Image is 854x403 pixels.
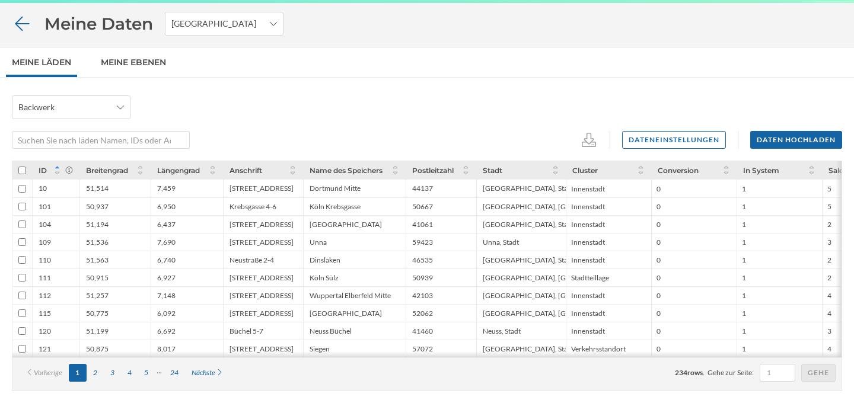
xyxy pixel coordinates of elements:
div: 6,740 [157,255,176,264]
span: In System [743,166,779,175]
div: 121 [39,344,51,353]
div: 7,459 [157,184,176,193]
span: . [703,368,705,377]
div: [STREET_ADDRESS] [230,220,294,229]
div: 51,199 [86,327,109,335]
div: 44137 [412,184,433,193]
div: 52062 [412,309,433,318]
div: [STREET_ADDRESS] [230,184,294,193]
div: Krebsgasse 4-6 [230,202,276,211]
div: 109 [39,238,51,247]
div: 42103 [412,291,433,300]
div: 111 [39,273,51,282]
span: Gehe zur Seite: [708,367,754,378]
div: 110 [39,255,51,264]
span: Längengrad [157,166,200,175]
div: 51,514 [86,184,109,193]
div: 6,950 [157,202,176,211]
div: Dortmund Mitte [310,184,361,193]
div: 112 [39,291,51,300]
div: [STREET_ADDRESS] [230,291,294,300]
div: 50,875 [86,344,109,353]
div: Neuss Büchel [310,327,352,335]
div: 6,437 [157,220,176,229]
span: [GEOGRAPHIC_DATA] [171,18,256,30]
span: Support [25,8,68,19]
div: [GEOGRAPHIC_DATA], [GEOGRAPHIC_DATA] [483,202,630,211]
span: Backwerk [18,101,55,113]
input: 1 [763,367,792,379]
span: Cluster [572,166,598,175]
div: [GEOGRAPHIC_DATA] [310,309,382,318]
div: [GEOGRAPHIC_DATA], Stadt [483,344,574,353]
span: Meine Daten [44,12,153,35]
div: 120 [39,327,51,335]
div: 50,915 [86,273,109,282]
div: 6,927 [157,273,176,282]
div: 6,092 [157,309,176,318]
div: Unna, Stadt [483,238,519,247]
div: 46535 [412,255,433,264]
div: Neustraße 2-4 [230,255,274,264]
div: Wuppertal Elberfeld Mitte [310,291,391,300]
div: Siegen [310,344,330,353]
div: [GEOGRAPHIC_DATA], Stadt [483,184,574,193]
div: [GEOGRAPHIC_DATA], [GEOGRAPHIC_DATA] [483,309,630,318]
div: 50,775 [86,309,109,318]
div: [STREET_ADDRESS] [230,309,294,318]
a: Meine Läden [6,47,77,77]
div: 41460 [412,327,433,335]
div: 51,194 [86,220,109,229]
div: [STREET_ADDRESS] [230,344,294,353]
div: Dinslaken [310,255,340,264]
span: Anschrift [230,166,262,175]
div: 59423 [412,238,433,247]
div: 7,148 [157,291,176,300]
div: [GEOGRAPHIC_DATA], Stadt [483,220,574,229]
div: 10 [39,184,47,193]
div: [GEOGRAPHIC_DATA], Stadt [483,255,574,264]
div: 50,937 [86,202,109,211]
div: 104 [39,220,51,229]
div: [GEOGRAPHIC_DATA], [GEOGRAPHIC_DATA] [483,291,630,300]
div: [GEOGRAPHIC_DATA], [GEOGRAPHIC_DATA] [483,273,630,282]
div: Neuss, Stadt [483,327,521,335]
div: 57072 [412,344,433,353]
div: Unna [310,238,327,247]
span: Postleitzahl [412,166,454,175]
div: [GEOGRAPHIC_DATA] [310,220,382,229]
div: 51,257 [86,291,109,300]
div: 101 [39,202,51,211]
div: 50939 [412,273,433,282]
span: 234 [675,368,687,377]
div: 6,692 [157,327,176,335]
span: Breitengrad [86,166,128,175]
div: [STREET_ADDRESS] [230,273,294,282]
span: ID [39,166,47,175]
div: Büchel 5-7 [230,327,263,335]
div: [STREET_ADDRESS] [230,238,294,247]
div: 51,536 [86,238,109,247]
div: Köln Krebsgasse [310,202,361,211]
span: Conversion [658,166,699,175]
div: 7,690 [157,238,176,247]
div: 115 [39,309,51,318]
div: 50667 [412,202,433,211]
div: 8,017 [157,344,176,353]
span: rows [687,368,703,377]
a: Meine Ebenen [95,47,172,77]
div: 51,563 [86,255,109,264]
span: Stadt [483,166,502,175]
div: 41061 [412,220,433,229]
div: Köln Sülz [310,273,339,282]
span: Name des Speichers [310,166,383,175]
